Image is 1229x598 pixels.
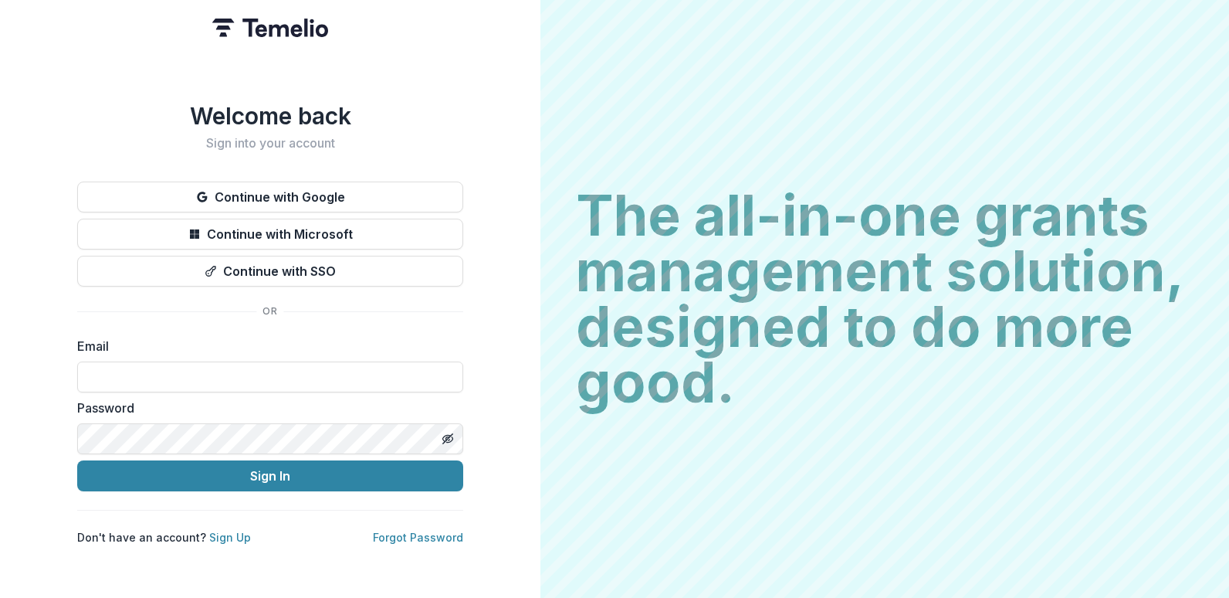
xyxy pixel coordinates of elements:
button: Continue with Google [77,182,463,212]
h1: Welcome back [77,102,463,130]
button: Continue with Microsoft [77,219,463,250]
label: Password [77,399,454,417]
h2: Sign into your account [77,136,463,151]
p: Don't have an account? [77,529,251,545]
button: Toggle password visibility [435,426,460,451]
button: Continue with SSO [77,256,463,287]
img: Temelio [212,19,328,37]
button: Sign In [77,460,463,491]
a: Forgot Password [373,531,463,544]
a: Sign Up [209,531,251,544]
label: Email [77,337,454,355]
